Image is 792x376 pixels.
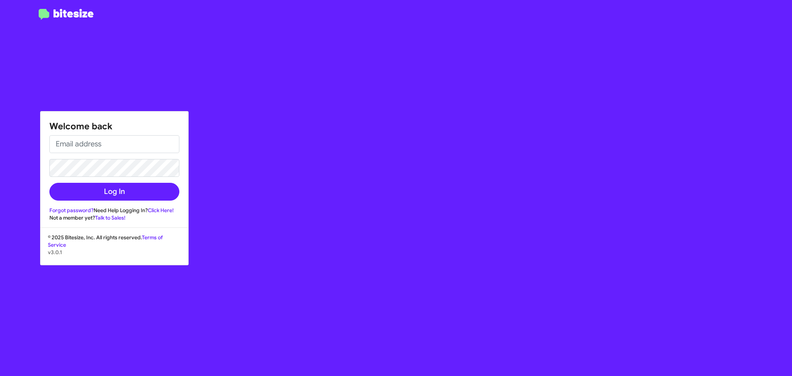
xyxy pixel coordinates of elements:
a: Talk to Sales! [95,214,126,221]
a: Forgot password? [49,207,94,214]
div: © 2025 Bitesize, Inc. All rights reserved. [40,234,188,265]
div: Not a member yet? [49,214,179,221]
a: Terms of Service [48,234,163,248]
a: Click Here! [148,207,174,214]
input: Email address [49,135,179,153]
button: Log In [49,183,179,201]
p: v3.0.1 [48,249,181,256]
h1: Welcome back [49,120,179,132]
div: Need Help Logging In? [49,207,179,214]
